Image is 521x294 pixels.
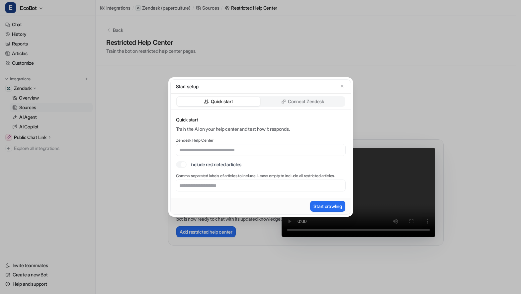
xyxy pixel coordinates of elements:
label: Comma-separated labels of articles to include. Leave empty to include all restricted articles. [176,173,345,179]
label: Zendesk Help Center [176,138,345,143]
p: Connect Zendesk [288,98,324,105]
p: Start setup [176,83,199,90]
p: Quick start [211,98,233,105]
label: Include restricted articles [191,161,241,168]
button: Start crawling [310,201,345,212]
div: Train the AI on your help center and test how it responds. [176,126,345,132]
p: Quick start [176,116,345,123]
